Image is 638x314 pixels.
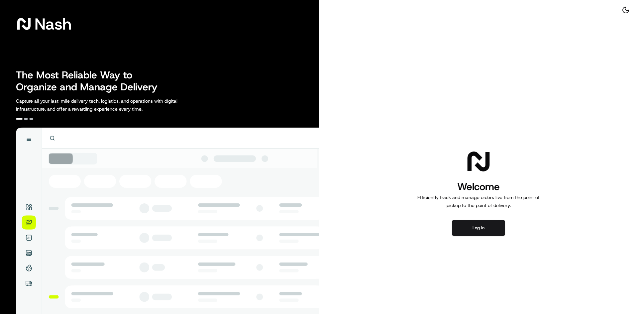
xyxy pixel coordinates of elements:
[16,69,165,93] h2: The Most Reliable Way to Organize and Manage Delivery
[415,193,542,209] p: Efficiently track and manage orders live from the point of pickup to the point of delivery.
[16,97,207,113] p: Capture all your last-mile delivery tech, logistics, and operations with digital infrastructure, ...
[452,220,505,236] button: Log in
[415,180,542,193] h1: Welcome
[35,17,71,31] span: Nash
